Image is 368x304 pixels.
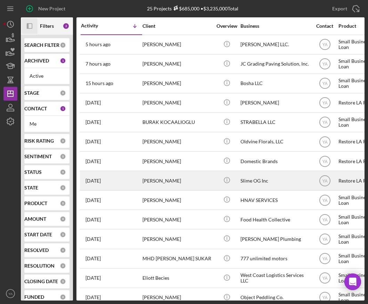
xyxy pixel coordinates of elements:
div: 0 [60,185,66,191]
div: 0 [60,200,66,206]
div: New Project [38,2,65,16]
div: 0 [60,138,66,144]
b: SEARCH FILTER [24,42,59,48]
div: $685,000 [172,6,199,11]
div: [PERSON_NAME] LLC. [240,35,310,54]
div: HNAV SERVICES [240,191,310,209]
div: [PERSON_NAME] [142,133,212,151]
button: Export [325,2,365,16]
text: YA [8,292,13,296]
text: YA [322,81,327,86]
time: 2025-09-12 23:10 [85,119,101,125]
div: 0 [60,263,66,269]
time: 2025-09-15 07:56 [85,81,113,86]
div: [PERSON_NAME] [142,55,212,73]
text: YA [322,237,327,242]
div: [PERSON_NAME] Plumbing [240,230,310,248]
div: Domestic Brands [240,152,310,170]
div: Client [142,23,212,29]
text: YA [322,256,327,261]
div: Eliott Becies [142,269,212,287]
div: JC Grading Paving Solution, Inc. [240,55,310,73]
div: Oldvine Florals, LLC [240,133,310,151]
text: YA [322,295,327,300]
div: [PERSON_NAME] [142,230,212,248]
div: Contact [312,23,338,29]
b: RISK RATING [24,138,54,144]
b: RESOLVED [24,247,49,253]
div: 0 [60,294,66,300]
div: 1 [60,105,66,112]
b: STATE [24,185,38,191]
b: Filters [40,23,54,29]
div: 0 [60,90,66,96]
div: [PERSON_NAME] [142,171,212,190]
div: 0 [60,153,66,160]
time: 2025-09-10 22:29 [85,178,101,184]
b: PRODUCT [24,201,47,206]
div: [PERSON_NAME] [240,94,310,112]
time: 2025-09-01 19:44 [85,275,101,281]
time: 2025-09-15 16:38 [85,61,111,67]
text: YA [322,217,327,222]
div: [PERSON_NAME] [142,152,212,170]
div: 2 [63,23,69,29]
b: START DATE [24,232,52,237]
text: YA [322,62,327,67]
b: STATUS [24,169,42,175]
div: Open Intercom Messenger [344,273,361,290]
text: YA [322,42,327,47]
div: 0 [60,231,66,238]
div: 25 Projects • $3,235,000 Total [147,6,238,11]
time: 2025-09-11 18:39 [85,159,101,164]
div: 0 [60,42,66,48]
text: YA [322,276,327,281]
text: YA [322,140,327,144]
div: [PERSON_NAME] [142,191,212,209]
div: Export [332,2,347,16]
time: 2025-09-11 18:41 [85,139,101,144]
div: Business [240,23,310,29]
div: 0 [60,247,66,253]
div: Me [30,121,64,127]
div: 0 [60,278,66,285]
div: [PERSON_NAME] [142,94,212,112]
b: FUNDED [24,294,44,300]
button: New Project [21,2,72,16]
time: 2025-09-08 16:31 [85,217,101,222]
time: 2025-09-08 13:30 [85,236,101,242]
div: 0 [60,216,66,222]
time: 2025-09-15 18:19 [85,42,111,47]
b: CLOSING DATE [24,279,58,284]
div: Food Health Collective [240,210,310,229]
div: Activity [81,23,112,28]
time: 2025-09-13 09:09 [85,100,101,105]
div: Overview [214,23,240,29]
button: YA [3,287,17,301]
div: Slime OG Inc [240,171,310,190]
b: SENTIMENT [24,154,52,159]
b: STAGE [24,90,39,96]
div: [PERSON_NAME] [142,35,212,54]
time: 2025-08-29 22:02 [85,295,101,300]
div: [PERSON_NAME] [142,74,212,93]
div: 0 [60,169,66,175]
text: YA [322,159,327,164]
b: RESOLUTION [24,263,55,269]
text: YA [322,120,327,125]
div: Bosha LLC [240,74,310,93]
div: [PERSON_NAME] [142,210,212,229]
div: STRABELLA LLC [240,113,310,132]
div: Active [30,73,64,79]
div: 1 [60,58,66,64]
b: CONTACT [24,106,47,111]
div: 777 unlimited motors [240,250,310,268]
div: BURAK KOCAALIOGLU [142,113,212,132]
text: YA [322,178,327,183]
b: ARCHIVED [24,58,49,64]
text: YA [322,101,327,105]
text: YA [322,198,327,203]
time: 2025-09-09 04:24 [85,197,101,203]
div: MHD [PERSON_NAME] SUKAR [142,250,212,268]
time: 2025-09-06 22:03 [85,256,101,261]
